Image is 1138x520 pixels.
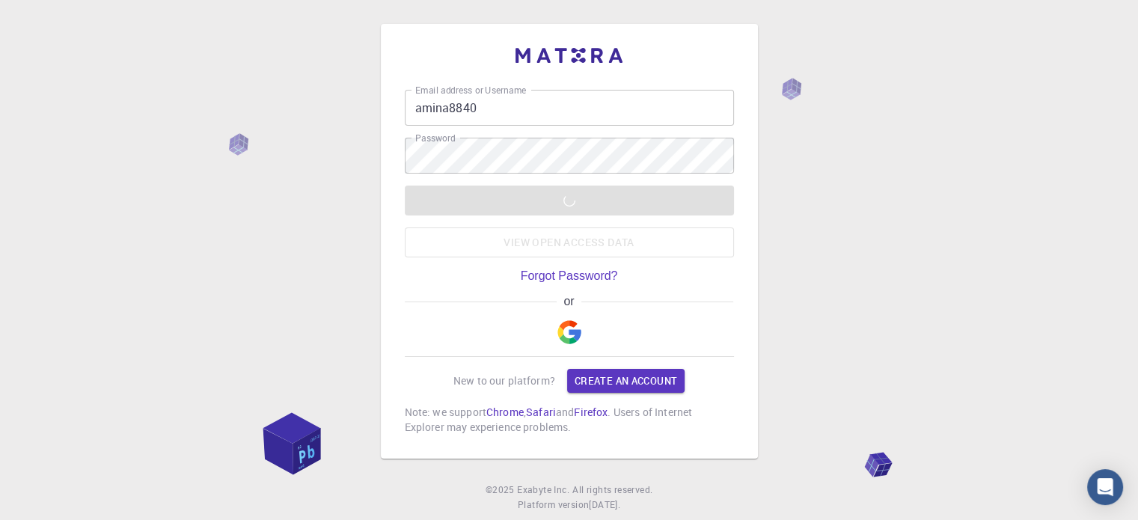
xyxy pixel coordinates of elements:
[453,373,555,388] p: New to our platform?
[589,498,620,510] span: [DATE] .
[557,295,581,308] span: or
[415,132,455,144] label: Password
[518,498,589,513] span: Platform version
[589,498,620,513] a: [DATE].
[567,369,685,393] a: Create an account
[572,483,652,498] span: All rights reserved.
[415,84,526,97] label: Email address or Username
[486,405,524,419] a: Chrome
[405,405,734,435] p: Note: we support , and . Users of Internet Explorer may experience problems.
[517,483,569,498] a: Exabyte Inc.
[557,320,581,344] img: Google
[521,269,618,283] a: Forgot Password?
[574,405,608,419] a: Firefox
[1087,469,1123,505] div: Open Intercom Messenger
[526,405,556,419] a: Safari
[517,483,569,495] span: Exabyte Inc.
[486,483,517,498] span: © 2025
